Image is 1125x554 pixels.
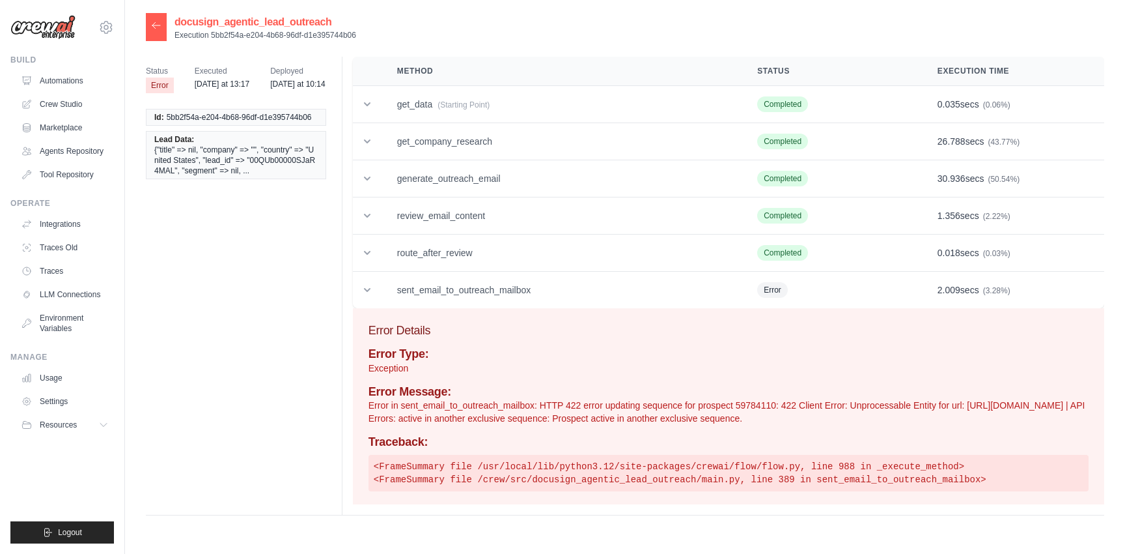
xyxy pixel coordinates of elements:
span: (0.03%) [983,249,1010,258]
td: route_after_review [382,235,742,272]
span: Completed [757,171,808,186]
pre: <FrameSummary file /usr/local/lib/python3.12/site-packages/crewai/flow/flow.py, line 988 in _exec... [368,455,1089,491]
span: Executed [195,65,250,78]
td: review_email_content [382,197,742,235]
a: Usage [16,368,114,388]
span: (2.22%) [983,212,1010,221]
td: generate_outreach_email [382,160,742,197]
td: secs [922,123,1104,160]
span: Completed [757,245,808,261]
a: Automations [16,70,114,91]
span: (0.06%) [983,100,1010,109]
div: Build [10,55,114,65]
div: Operate [10,198,114,209]
span: 1.356 [937,211,960,221]
span: (3.28%) [983,286,1010,295]
td: secs [922,272,1104,309]
th: Status [742,57,922,86]
img: Logo [10,15,76,40]
td: get_company_research [382,123,742,160]
span: Error [146,78,174,93]
span: Error [757,282,788,298]
span: Id: [154,112,164,123]
span: Deployed [270,65,326,78]
span: Lead Data: [154,134,194,145]
td: secs [922,197,1104,235]
span: Completed [757,208,808,224]
span: 0.018 [937,248,960,258]
span: 0.035 [937,99,960,109]
p: Error in sent_email_to_outreach_mailbox: HTTP 422 error updating sequence for prospect 59784110: ... [368,399,1089,425]
p: Exception [368,362,1089,375]
a: Traces Old [16,237,114,258]
span: Logout [58,527,82,538]
a: Integrations [16,214,114,235]
span: {"title" => nil, "company" => "", "country" => "United States", "lead_id" => "00QUb00000SJaR4MAL"... [154,145,318,176]
span: Completed [757,134,808,149]
button: Resources [16,415,114,435]
h4: Traceback: [368,435,1089,450]
a: Tool Repository [16,164,114,185]
span: 5bb2f54a-e204-4b68-96df-d1e395744b06 [167,112,312,123]
a: Environment Variables [16,308,114,339]
h4: Error Type: [368,347,1089,362]
span: (43.77%) [988,138,1020,147]
span: 30.936 [937,173,965,184]
td: get_data [382,86,742,123]
a: Traces [16,261,114,282]
span: Completed [757,96,808,112]
time: September 20, 2025 at 13:17 CDT [195,80,250,89]
h3: Error Details [368,321,1089,340]
time: September 19, 2025 at 10:14 CDT [270,80,326,89]
h4: Error Message: [368,385,1089,400]
a: Marketplace [16,117,114,138]
span: (Starting Point) [437,100,490,109]
span: Resources [40,420,77,430]
th: Method [382,57,742,86]
span: (50.54%) [988,175,1020,184]
span: 26.788 [937,136,965,147]
div: Manage [10,352,114,362]
p: Execution 5bb2f54a-e204-4b68-96df-d1e395744b06 [174,30,356,40]
span: Status [146,65,174,78]
a: Settings [16,391,114,412]
a: Crew Studio [16,94,114,115]
td: secs [922,160,1104,197]
a: LLM Connections [16,284,114,305]
td: secs [922,235,1104,272]
th: Execution Time [922,57,1104,86]
td: sent_email_to_outreach_mailbox [382,272,742,309]
h2: docusign_agentic_lead_outreach [174,14,356,30]
td: secs [922,86,1104,123]
span: 2.009 [937,285,960,295]
button: Logout [10,521,114,544]
a: Agents Repository [16,141,114,162]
